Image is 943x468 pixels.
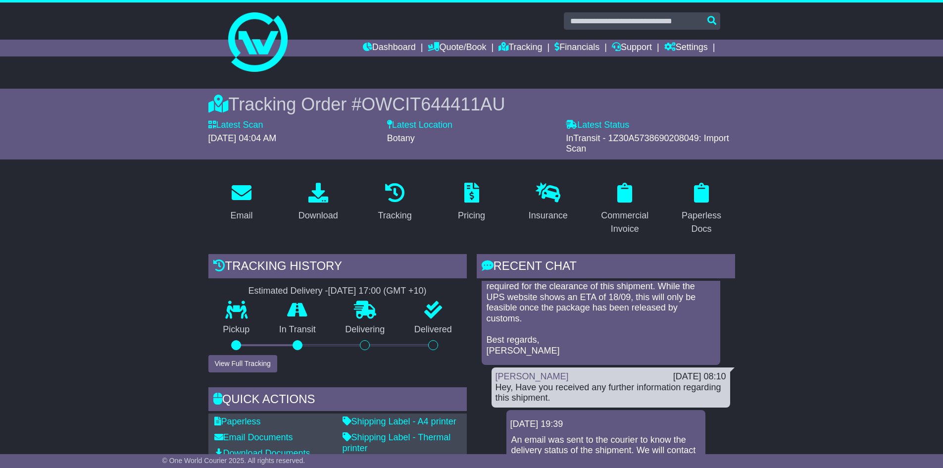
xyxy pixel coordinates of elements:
p: An email was sent to the courier to know the delivery status of the shipment. We will contact you... [511,435,700,467]
div: Email [230,209,252,222]
p: Delivered [399,324,467,335]
span: [DATE] 04:04 AM [208,133,277,143]
a: Settings [664,40,708,56]
div: Commercial Invoice [598,209,652,236]
p: Pickup [208,324,265,335]
span: OWCIT644411AU [361,94,505,114]
a: Email Documents [214,432,293,442]
div: Tracking history [208,254,467,281]
a: Shipping Label - Thermal printer [343,432,451,453]
a: Support [612,40,652,56]
div: Download [298,209,338,222]
label: Latest Status [566,120,629,131]
a: [PERSON_NAME] [496,371,569,381]
div: [DATE] 17:00 (GMT +10) [328,286,427,297]
a: Dashboard [363,40,416,56]
div: Pricing [458,209,485,222]
a: Commercial Invoice [592,179,658,239]
a: Paperless [214,416,261,426]
a: Insurance [522,179,574,226]
a: Pricing [451,179,492,226]
p: Delivering [331,324,400,335]
label: Latest Location [387,120,452,131]
label: Latest Scan [208,120,263,131]
div: [DATE] 08:10 [673,371,726,382]
span: © One World Courier 2025. All rights reserved. [162,457,305,465]
button: View Full Tracking [208,355,277,372]
div: Estimated Delivery - [208,286,467,297]
a: Quote/Book [428,40,486,56]
p: Hi [PERSON_NAME], We have lodged an inquiry with UPS to confirm what is required for the clearanc... [487,249,715,356]
div: Insurance [529,209,568,222]
p: In Transit [264,324,331,335]
div: Tracking [378,209,411,222]
a: Tracking [371,179,418,226]
a: Financials [554,40,599,56]
div: Quick Actions [208,387,467,414]
a: Paperless Docs [668,179,735,239]
a: Email [224,179,259,226]
div: Tracking Order # [208,94,735,115]
span: InTransit - 1Z30A5738690208049: Import Scan [566,133,729,154]
div: [DATE] 19:39 [510,419,701,430]
div: Hey, Have you received any further information regarding this shipment. [496,382,726,404]
a: Shipping Label - A4 printer [343,416,456,426]
div: RECENT CHAT [477,254,735,281]
span: Botany [387,133,415,143]
a: Tracking [498,40,542,56]
div: Paperless Docs [675,209,729,236]
a: Download Documents [214,448,310,458]
a: Download [292,179,345,226]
